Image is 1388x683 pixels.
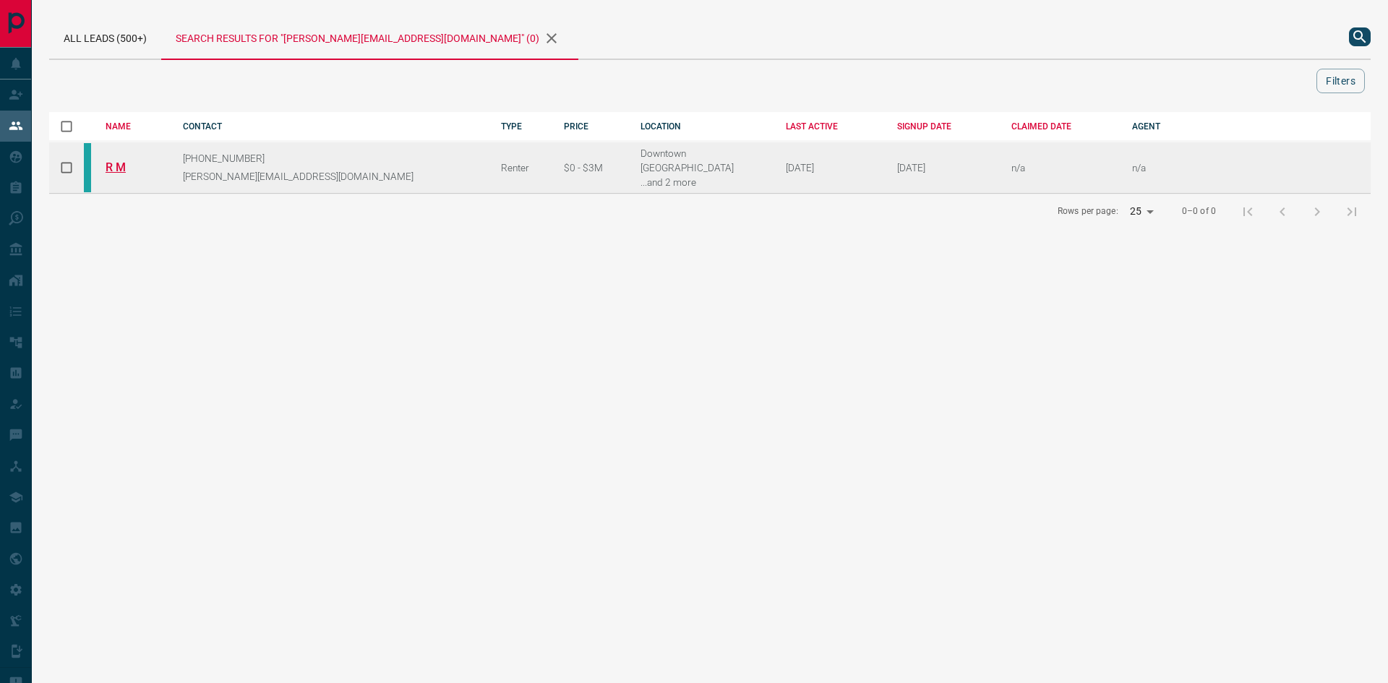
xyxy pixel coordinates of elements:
[564,162,619,173] div: $0 - $3M
[84,143,91,192] div: condos.ca
[501,121,542,132] div: TYPE
[183,121,479,132] div: CONTACT
[786,121,875,132] div: LAST ACTIVE
[564,121,619,132] div: PRICE
[641,121,764,132] div: LOCATION
[641,162,764,173] div: [GEOGRAPHIC_DATA]
[1058,205,1118,218] p: Rows per page:
[161,14,578,60] div: Search results for "[PERSON_NAME][EMAIL_ADDRESS][DOMAIN_NAME]" (0)
[1349,27,1371,46] button: search button
[641,147,764,159] div: Downtown
[1124,201,1159,222] div: 25
[1316,69,1365,93] button: Filters
[501,162,542,173] div: Renter
[1182,205,1216,218] p: 0–0 of 0
[183,171,479,182] p: [PERSON_NAME][EMAIL_ADDRESS][DOMAIN_NAME]
[786,162,875,173] div: [DATE]
[1011,162,1111,173] div: n/a
[183,153,479,164] p: [PHONE_NUMBER]
[1132,162,1313,173] p: n/a
[1011,121,1111,132] div: CLAIMED DATE
[106,160,161,174] a: R M
[49,14,161,59] div: All Leads (500+)
[897,162,990,173] div: March 7th 2017, 2:12:56 AM
[106,121,161,132] div: NAME
[641,176,764,188] div: Midtown | Central, Toronto
[1132,121,1371,132] div: AGENT
[897,121,990,132] div: SIGNUP DATE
